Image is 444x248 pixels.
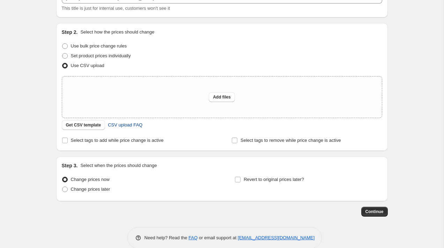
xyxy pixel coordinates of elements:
[71,43,127,49] span: Use bulk price change rules
[209,92,235,102] button: Add files
[188,235,198,240] a: FAQ
[213,94,231,100] span: Add files
[365,209,384,214] span: Continue
[62,162,78,169] h2: Step 3.
[240,138,341,143] span: Select tags to remove while price change is active
[198,235,238,240] span: or email support at
[71,138,164,143] span: Select tags to add while price change is active
[71,177,110,182] span: Change prices now
[80,29,154,36] p: Select how the prices should change
[71,63,104,68] span: Use CSV upload
[80,162,157,169] p: Select when the prices should change
[244,177,304,182] span: Revert to original prices later?
[71,187,110,192] span: Change prices later
[66,122,101,128] span: Get CSV template
[361,207,388,217] button: Continue
[108,122,142,129] span: CSV upload FAQ
[71,53,131,58] span: Set product prices individually
[104,119,147,131] a: CSV upload FAQ
[145,235,189,240] span: Need help? Read the
[238,235,314,240] a: [EMAIL_ADDRESS][DOMAIN_NAME]
[62,6,170,11] span: This title is just for internal use, customers won't see it
[62,120,105,130] button: Get CSV template
[62,29,78,36] h2: Step 2.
